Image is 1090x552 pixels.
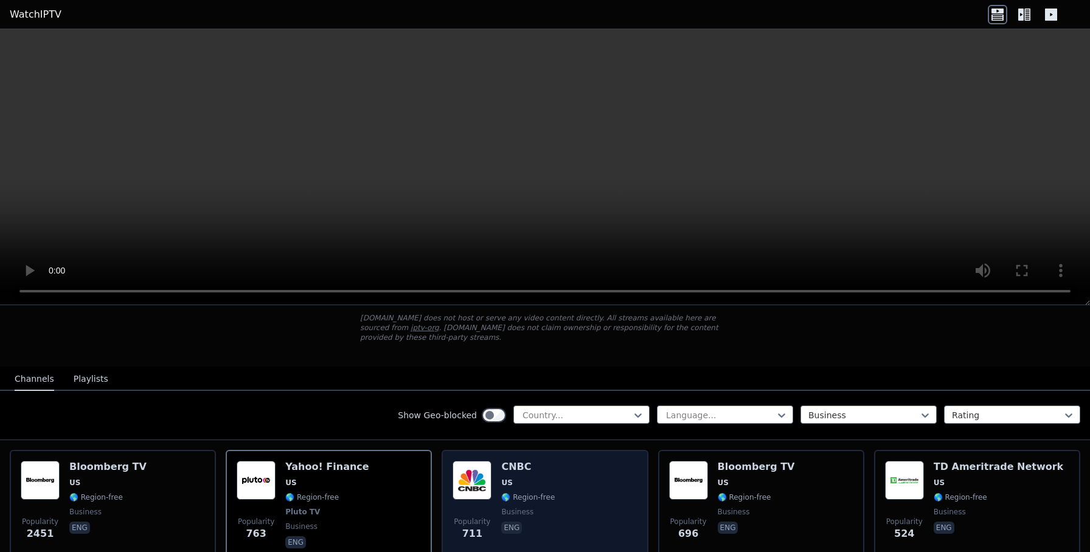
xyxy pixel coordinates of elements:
span: US [934,478,945,488]
span: Pluto TV [285,507,320,517]
h6: CNBC [501,461,555,473]
p: eng [69,522,90,534]
h6: Yahoo! Finance [285,461,369,473]
span: Popularity [22,517,58,526]
span: 696 [678,526,698,541]
span: Popularity [670,517,707,526]
button: Playlists [74,368,108,391]
span: 524 [894,526,914,541]
span: Popularity [886,517,923,526]
span: 🌎 Region-free [501,492,555,502]
button: Channels [15,368,54,391]
span: business [69,507,102,517]
span: 🌎 Region-free [285,492,339,502]
span: US [285,478,296,488]
span: 711 [462,526,482,541]
img: TD Ameritrade Network [885,461,924,500]
span: business [718,507,750,517]
a: iptv-org [411,323,439,332]
span: US [501,478,512,488]
p: eng [501,522,522,534]
span: Popularity [238,517,274,526]
img: Bloomberg TV [669,461,708,500]
p: eng [934,522,954,534]
span: business [934,507,966,517]
span: US [718,478,729,488]
span: 2451 [27,526,54,541]
h6: TD Ameritrade Network [934,461,1063,473]
span: 🌎 Region-free [718,492,771,502]
span: 🌎 Region-free [69,492,123,502]
h6: Bloomberg TV [718,461,795,473]
p: eng [285,536,306,548]
span: business [285,522,318,531]
h6: Bloomberg TV [69,461,147,473]
span: 🌎 Region-free [934,492,987,502]
span: business [501,507,533,517]
p: [DOMAIN_NAME] does not host or serve any video content directly. All streams available here are s... [360,313,730,342]
label: Show Geo-blocked [398,409,477,421]
img: Yahoo! Finance [237,461,276,500]
span: Popularity [454,517,490,526]
img: Bloomberg TV [21,461,60,500]
img: CNBC [453,461,491,500]
span: US [69,478,80,488]
span: 763 [246,526,266,541]
a: WatchIPTV [10,7,61,22]
p: eng [718,522,738,534]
